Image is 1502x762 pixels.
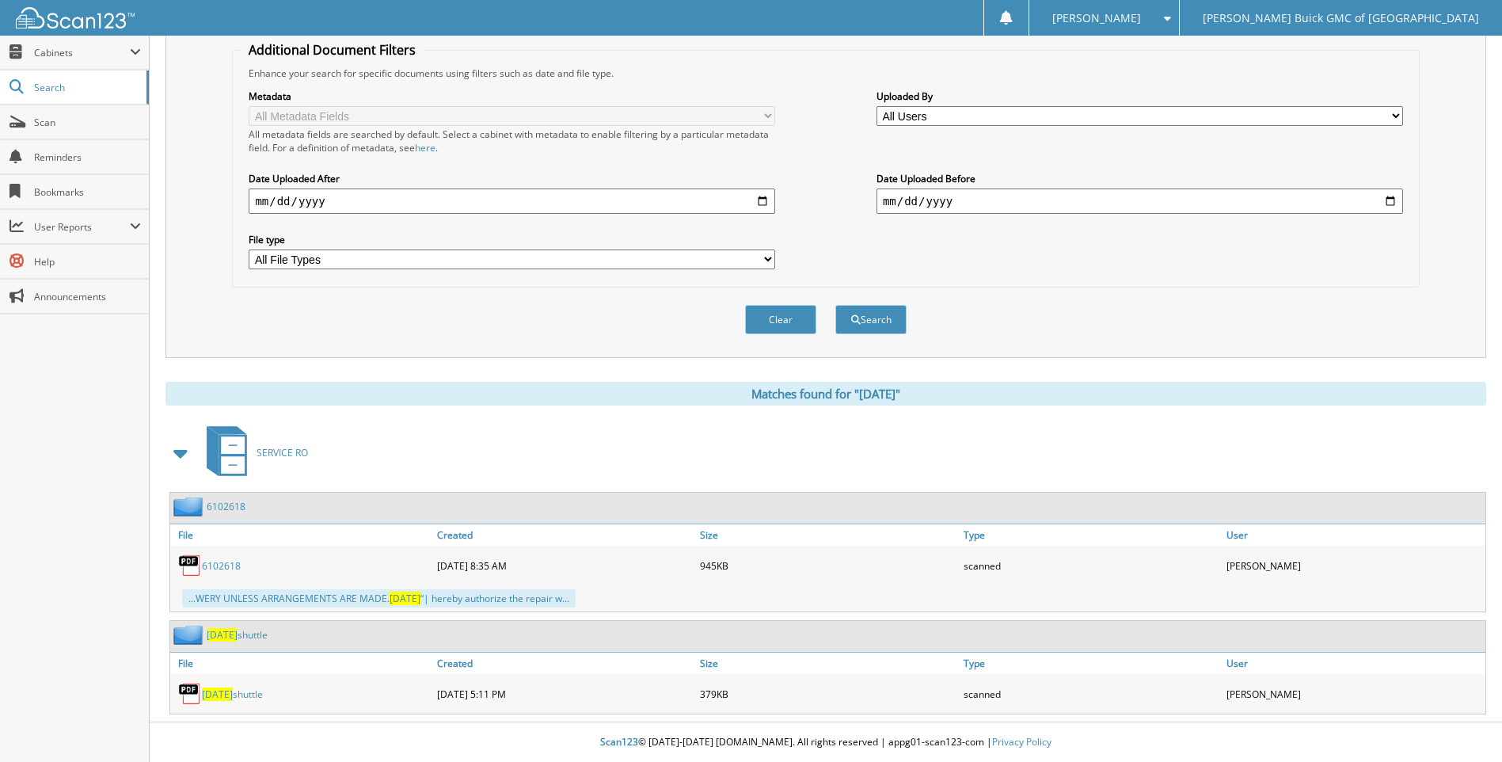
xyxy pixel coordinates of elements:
[390,592,420,605] span: [DATE]
[1223,678,1485,710] div: [PERSON_NAME]
[178,554,202,577] img: PDF.png
[415,141,435,154] a: here
[745,305,816,334] button: Clear
[960,678,1223,710] div: scanned
[696,678,959,710] div: 379KB
[257,446,308,459] span: SERVICE RO
[170,653,433,674] a: File
[960,653,1223,674] a: Type
[992,735,1051,749] a: Privacy Policy
[207,628,268,642] a: [DATE]shuttle
[34,116,141,129] span: Scan
[1203,13,1479,23] span: [PERSON_NAME] Buick GMC of [GEOGRAPHIC_DATA]
[876,189,1403,214] input: end
[1052,13,1141,23] span: [PERSON_NAME]
[34,150,141,164] span: Reminders
[34,255,141,269] span: Help
[207,628,238,642] span: [DATE]
[1423,686,1502,762] iframe: Chat Widget
[34,290,141,303] span: Announcements
[34,185,141,199] span: Bookmarks
[202,688,263,701] a: [DATE]shuttle
[197,421,308,484] a: SERVICE RO
[696,524,959,546] a: Size
[876,90,1403,103] label: Uploaded By
[207,500,245,513] a: 6102618
[150,723,1502,762] div: © [DATE]-[DATE] [DOMAIN_NAME]. All rights reserved | appg01-scan123-com |
[249,233,775,246] label: File type
[1223,653,1485,674] a: User
[249,90,775,103] label: Metadata
[835,305,907,334] button: Search
[249,128,775,154] div: All metadata fields are searched by default. Select a cabinet with metadata to enable filtering b...
[960,524,1223,546] a: Type
[165,382,1486,406] div: Matches found for "[DATE]"
[1223,524,1485,546] a: User
[433,678,696,710] div: [DATE] 5:11 PM
[433,653,696,674] a: Created
[249,189,775,214] input: start
[202,559,241,573] a: 6102618
[433,550,696,581] div: [DATE] 8:35 AM
[1223,550,1485,581] div: [PERSON_NAME]
[600,735,638,749] span: Scan123
[696,653,959,674] a: Size
[182,589,576,608] div: ...WERY UNLESS ARRANGEMENTS ARE MADE. “| hereby authorize the repair w...
[876,172,1403,185] label: Date Uploaded Before
[960,550,1223,581] div: scanned
[34,81,139,94] span: Search
[249,172,775,185] label: Date Uploaded After
[34,46,130,59] span: Cabinets
[170,524,433,546] a: File
[178,682,202,706] img: PDF.png
[202,688,233,701] span: [DATE]
[241,41,424,59] legend: Additional Document Filters
[433,524,696,546] a: Created
[34,220,130,234] span: User Reports
[696,550,959,581] div: 945KB
[241,67,1410,80] div: Enhance your search for specific documents using filters such as date and file type.
[16,7,135,29] img: scan123-logo-white.svg
[173,625,207,645] img: folder2.png
[173,497,207,516] img: folder2.png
